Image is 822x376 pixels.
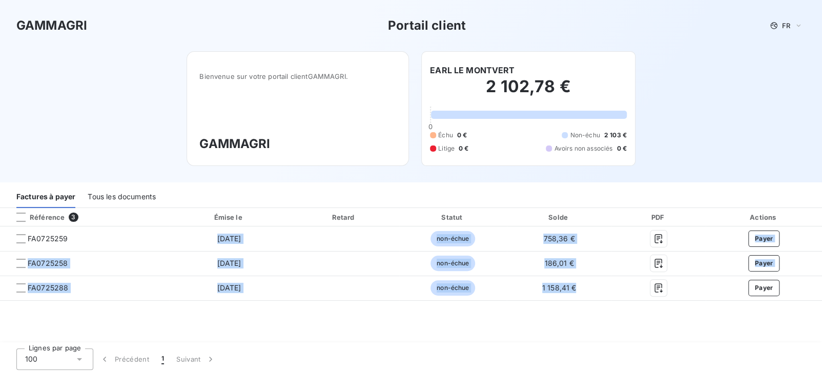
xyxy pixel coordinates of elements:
span: 3 [69,213,78,222]
div: Émise le [171,212,287,222]
span: [DATE] [217,259,241,267]
button: Précédent [93,348,155,370]
div: Référence [8,213,65,222]
span: 0 € [459,144,468,153]
h6: EARL LE MONTVERT [430,64,515,76]
div: Statut [401,212,505,222]
span: Non-échu [570,131,600,140]
span: 0 € [457,131,467,140]
div: Factures à payer [16,186,75,208]
span: [DATE] [217,283,241,292]
span: 1 [161,354,164,364]
span: 0 [428,122,433,131]
button: Suivant [170,348,222,370]
span: 0 € [616,144,626,153]
span: Bienvenue sur votre portail client GAMMAGRI . [199,72,396,80]
div: Tous les documents [88,186,156,208]
button: Payer [748,280,780,296]
h3: GAMMAGRI [16,16,87,35]
h2: 2 102,78 € [430,76,627,107]
button: Payer [748,255,780,271]
h3: GAMMAGRI [199,135,396,153]
span: Échu [438,131,453,140]
span: 2 103 € [604,131,627,140]
span: FA0725259 [28,234,68,244]
span: FR [782,22,790,30]
button: 1 [155,348,170,370]
span: [DATE] [217,234,241,243]
span: non-échue [430,280,475,296]
span: Avoirs non associés [554,144,612,153]
span: 1 158,41 € [542,283,577,292]
span: FA0725288 [28,283,68,293]
div: PDF [613,212,704,222]
button: Payer [748,231,780,247]
h3: Portail client [388,16,466,35]
span: non-échue [430,231,475,246]
span: non-échue [430,256,475,271]
div: Actions [708,212,820,222]
span: 758,36 € [543,234,574,243]
span: 100 [25,354,37,364]
span: FA0725258 [28,258,68,268]
span: Litige [438,144,455,153]
div: Retard [291,212,397,222]
span: 186,01 € [544,259,573,267]
div: Solde [509,212,610,222]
